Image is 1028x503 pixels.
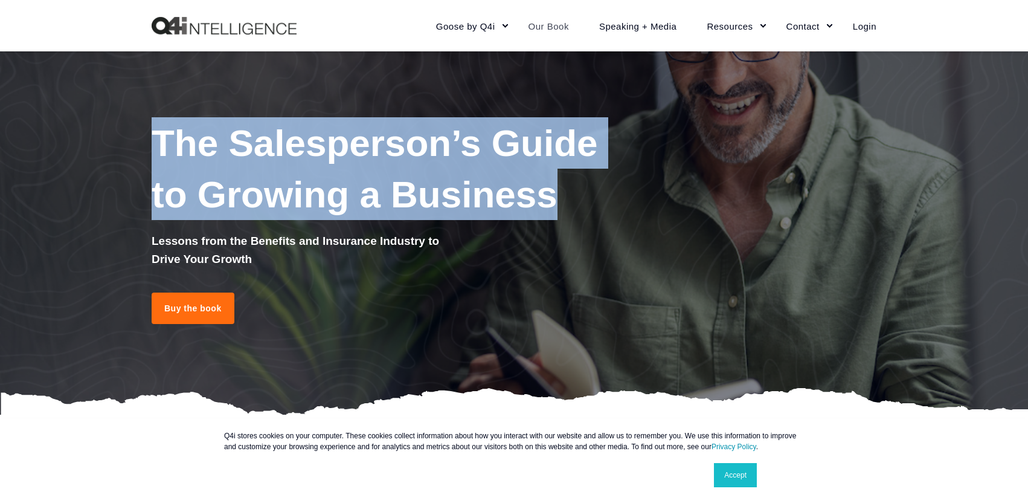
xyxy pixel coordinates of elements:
[152,17,297,35] img: Q4intelligence, LLC logo
[224,430,804,452] p: Q4i stores cookies on your computer. These cookies collect information about how you interact wit...
[714,463,757,487] a: Accept
[152,17,297,35] a: Back to Home
[152,293,234,324] a: Buy the book
[712,443,756,451] a: Privacy Policy
[152,122,598,215] span: The Salesperson’s Guide to Growing a Business
[152,232,454,268] h5: Lessons from the Benefits and Insurance Industry to Drive Your Growth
